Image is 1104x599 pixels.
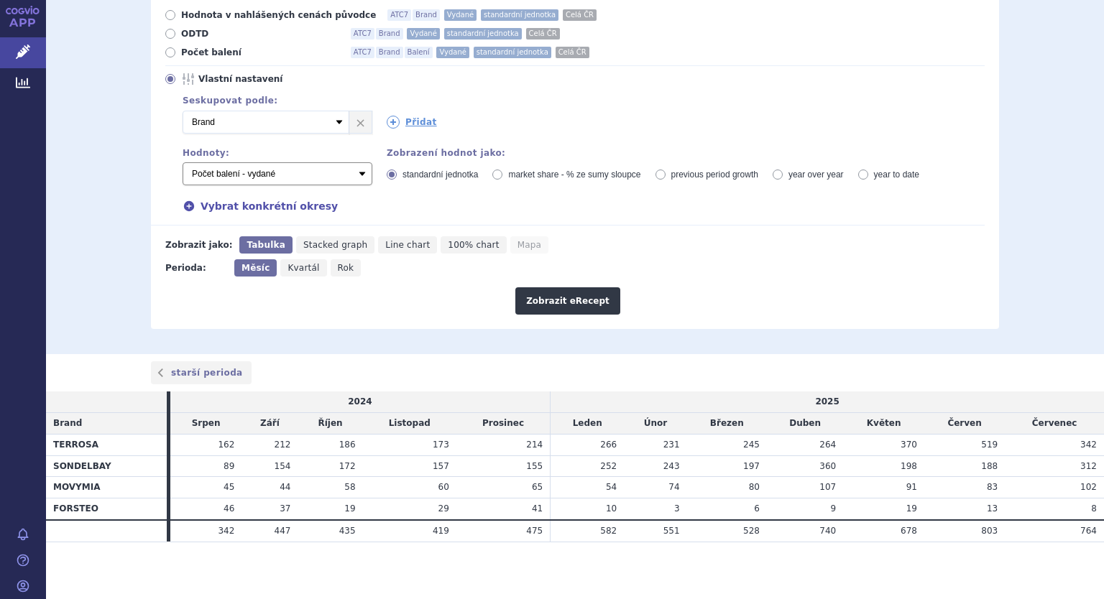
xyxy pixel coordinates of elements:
span: Rok [338,263,354,273]
button: Zobrazit eRecept [515,287,620,315]
span: 243 [663,461,680,471]
span: Brand [53,418,82,428]
span: 764 [1080,526,1097,536]
span: 212 [275,440,291,450]
span: 6 [754,503,760,514]
span: 551 [663,526,680,536]
span: 173 [433,440,449,450]
span: 188 [981,461,998,471]
span: 519 [981,440,998,450]
span: Počet balení [181,47,339,58]
span: Vydané [444,9,477,21]
span: 46 [224,503,234,514]
span: 342 [218,526,234,536]
span: Stacked graph [303,240,367,250]
span: ATC7 [351,47,374,58]
span: Kvartál [287,263,319,273]
span: 100% chart [448,240,499,250]
span: 740 [819,526,836,536]
span: 360 [819,461,836,471]
span: Tabulka [247,240,285,250]
span: ODTD [181,28,339,40]
span: 41 [532,503,543,514]
span: market share - % ze sumy sloupce [508,170,640,180]
span: Celá ČR [563,9,597,21]
td: Září [241,413,298,435]
td: 2024 [170,391,551,412]
td: Prosinec [456,413,551,435]
span: standardní jednotka [474,47,551,58]
span: 419 [433,526,449,536]
td: Říjen [298,413,362,435]
div: Zobrazit jako: [165,236,232,254]
span: 252 [600,461,617,471]
span: Line chart [385,240,430,250]
span: 198 [901,461,917,471]
td: 2025 [551,391,1104,412]
span: 45 [224,482,234,492]
span: 245 [743,440,760,450]
div: Vybrat konkrétní okresy [168,198,985,214]
span: Vlastní nastavení [198,73,356,85]
span: ATC7 [387,9,411,21]
span: Balení [405,47,433,58]
span: ATC7 [351,28,374,40]
span: Brand [413,9,440,21]
div: Hodnoty: [183,148,372,158]
td: Květen [843,413,924,435]
span: 342 [1080,440,1097,450]
th: FORSTEO [46,498,167,520]
div: Perioda: [165,259,227,277]
span: 528 [743,526,760,536]
span: 803 [981,526,998,536]
span: 91 [906,482,917,492]
td: Červenec [1005,413,1104,435]
span: 312 [1080,461,1097,471]
span: 264 [819,440,836,450]
td: Únor [624,413,686,435]
span: 435 [339,526,356,536]
span: 214 [526,440,543,450]
span: 10 [606,503,617,514]
td: Červen [924,413,1005,435]
td: Listopad [363,413,456,435]
span: 678 [901,526,917,536]
span: Celá ČR [556,47,589,58]
span: 13 [987,503,998,514]
span: previous period growth [671,170,758,180]
span: 83 [987,482,998,492]
span: standardní jednotka [402,170,478,180]
span: Vydané [407,28,439,40]
span: year over year [788,170,844,180]
span: 9 [831,503,837,514]
span: 8 [1091,503,1097,514]
span: 65 [532,482,543,492]
span: 370 [901,440,917,450]
span: 37 [280,503,290,514]
span: 29 [438,503,449,514]
span: 154 [275,461,291,471]
span: 172 [339,461,356,471]
span: 19 [344,503,355,514]
span: 197 [743,461,760,471]
span: 19 [906,503,917,514]
span: year to date [874,170,919,180]
span: Měsíc [241,263,270,273]
span: 54 [606,482,617,492]
span: 157 [433,461,449,471]
span: 58 [344,482,355,492]
span: standardní jednotka [444,28,522,40]
span: Brand [376,28,403,40]
span: Hodnota v nahlášených cenách původce [181,9,376,21]
span: 231 [663,440,680,450]
a: × [349,111,372,133]
th: TERROSA [46,434,167,455]
div: Zobrazení hodnot jako: [387,148,985,158]
td: Březen [687,413,767,435]
span: 102 [1080,482,1097,492]
span: 107 [819,482,836,492]
span: 89 [224,461,234,471]
span: 162 [218,440,234,450]
a: starší perioda [151,361,252,384]
div: 1 [168,111,985,134]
